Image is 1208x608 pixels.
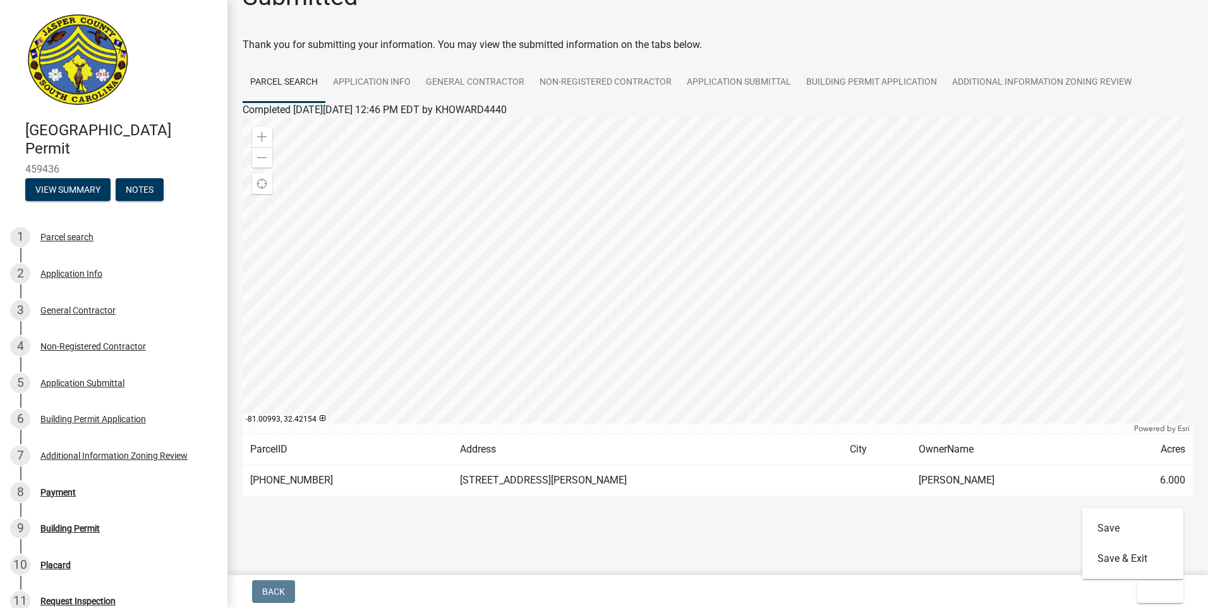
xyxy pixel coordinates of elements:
div: Exit [1082,508,1183,579]
div: 2 [10,264,30,284]
div: Request Inspection [40,597,116,605]
div: 8 [10,482,30,502]
td: ParcelID [243,434,452,465]
wm-modal-confirm: Notes [116,185,164,195]
a: Esri [1178,424,1190,433]
div: 7 [10,446,30,466]
div: Placard [40,561,71,569]
td: Acres [1106,434,1193,465]
td: Address [452,434,842,465]
div: 4 [10,336,30,356]
span: Completed [DATE][DATE] 12:46 PM EDT by KHOWARD4440 [243,104,507,116]
a: Building Permit Application [799,63,945,103]
button: View Summary [25,178,111,201]
div: 6 [10,409,30,429]
div: 10 [10,555,30,575]
div: General Contractor [40,306,116,315]
div: 5 [10,373,30,393]
span: Exit [1147,587,1166,597]
div: Additional Information Zoning Review [40,451,188,460]
div: 3 [10,300,30,320]
a: Parcel search [243,63,325,103]
div: Non-Registered Contractor [40,342,146,351]
div: 1 [10,227,30,247]
a: General Contractor [418,63,532,103]
td: [PHONE_NUMBER] [243,465,452,496]
td: [STREET_ADDRESS][PERSON_NAME] [452,465,842,496]
div: Payment [40,488,76,497]
button: Notes [116,178,164,201]
a: Non-Registered Contractor [532,63,679,103]
div: Find my location [252,174,272,194]
td: 6.000 [1106,465,1193,496]
div: Zoom in [252,127,272,147]
span: Back [262,587,285,597]
span: 459436 [25,163,202,175]
img: Jasper County, South Carolina [25,13,131,108]
div: Application Info [40,269,102,278]
button: Back [252,580,295,603]
td: OwnerName [911,434,1106,465]
div: Thank you for submitting your information. You may view the submitted information on the tabs below. [243,37,1193,52]
td: [PERSON_NAME] [911,465,1106,496]
div: Zoom out [252,147,272,167]
a: Application Info [325,63,418,103]
div: Parcel search [40,233,94,241]
div: Powered by [1131,423,1193,434]
h4: [GEOGRAPHIC_DATA] Permit [25,121,217,158]
wm-modal-confirm: Summary [25,185,111,195]
button: Save & Exit [1082,544,1183,574]
div: Building Permit Application [40,415,146,423]
button: Exit [1137,580,1183,603]
button: Save [1082,513,1183,544]
div: Building Permit [40,524,100,533]
div: 9 [10,518,30,538]
div: Application Submittal [40,379,124,387]
a: Application Submittal [679,63,799,103]
td: City [842,434,911,465]
a: Additional Information Zoning Review [945,63,1139,103]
